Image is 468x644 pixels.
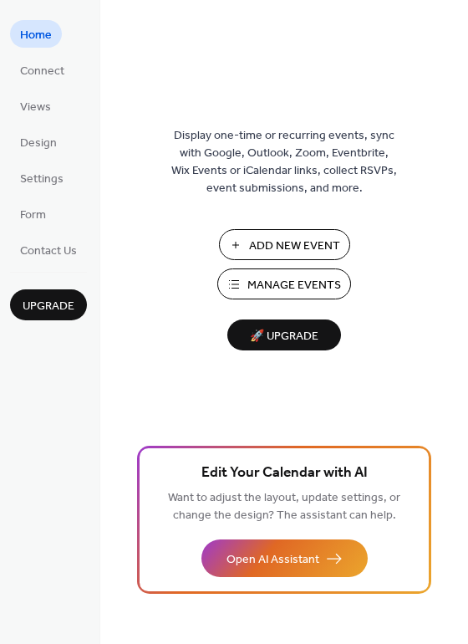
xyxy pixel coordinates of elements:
[10,128,67,156] a: Design
[20,135,57,152] span: Design
[20,207,46,224] span: Form
[10,200,56,227] a: Form
[10,56,74,84] a: Connect
[171,127,397,197] span: Display one-time or recurring events, sync with Google, Outlook, Zoom, Eventbrite, Wix Events or ...
[23,298,74,315] span: Upgrade
[20,243,77,260] span: Contact Us
[201,539,368,577] button: Open AI Assistant
[20,63,64,80] span: Connect
[20,27,52,44] span: Home
[249,238,340,255] span: Add New Event
[217,268,351,299] button: Manage Events
[20,99,51,116] span: Views
[219,229,350,260] button: Add New Event
[10,20,62,48] a: Home
[10,289,87,320] button: Upgrade
[10,164,74,192] a: Settings
[168,487,400,527] span: Want to adjust the layout, update settings, or change the design? The assistant can help.
[226,551,319,569] span: Open AI Assistant
[227,319,341,350] button: 🚀 Upgrade
[237,325,331,348] span: 🚀 Upgrade
[20,171,64,188] span: Settings
[10,236,87,263] a: Contact Us
[247,277,341,294] span: Manage Events
[201,462,368,485] span: Edit Your Calendar with AI
[10,92,61,120] a: Views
